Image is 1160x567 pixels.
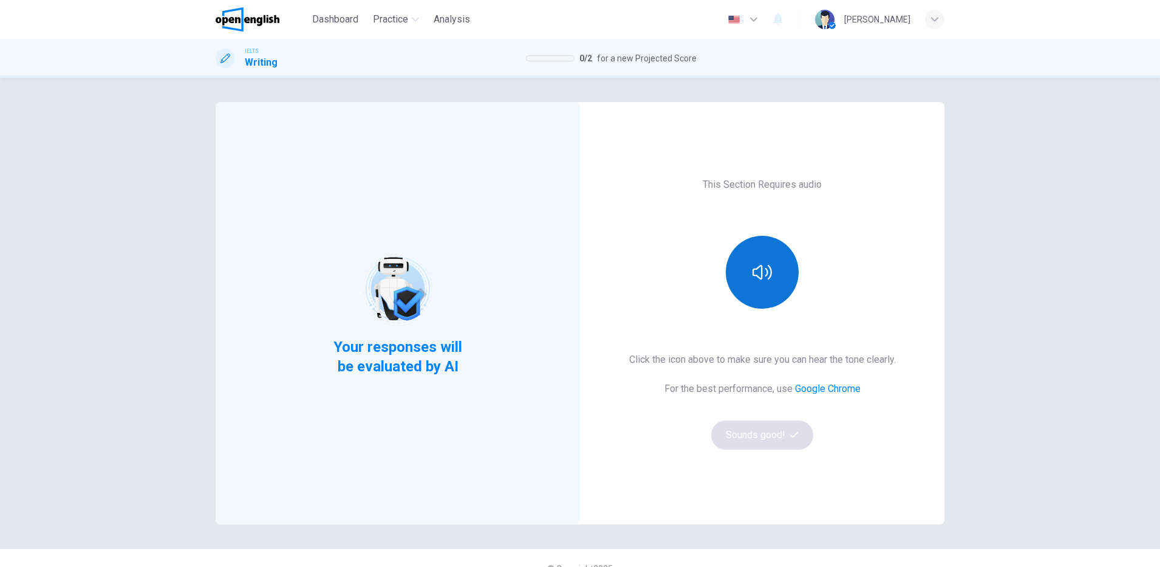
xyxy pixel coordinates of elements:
[703,177,822,192] h6: This Section Requires audio
[795,383,861,394] a: Google Chrome
[359,250,436,328] img: robot icon
[726,15,742,24] img: en
[579,51,592,66] span: 0 / 2
[664,382,861,396] h6: For the best performance, use
[312,12,358,27] span: Dashboard
[324,337,472,376] span: Your responses will be evaluated by AI
[216,7,279,32] img: OpenEnglish logo
[307,9,363,30] button: Dashboard
[245,47,259,55] span: IELTS
[815,10,834,29] img: Profile picture
[629,352,896,367] h6: Click the icon above to make sure you can hear the tone clearly.
[434,12,470,27] span: Analysis
[216,7,307,32] a: OpenEnglish logo
[368,9,424,30] button: Practice
[597,51,697,66] span: for a new Projected Score
[373,12,408,27] span: Practice
[245,55,278,70] h1: Writing
[844,12,910,27] div: [PERSON_NAME]
[429,9,475,30] button: Analysis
